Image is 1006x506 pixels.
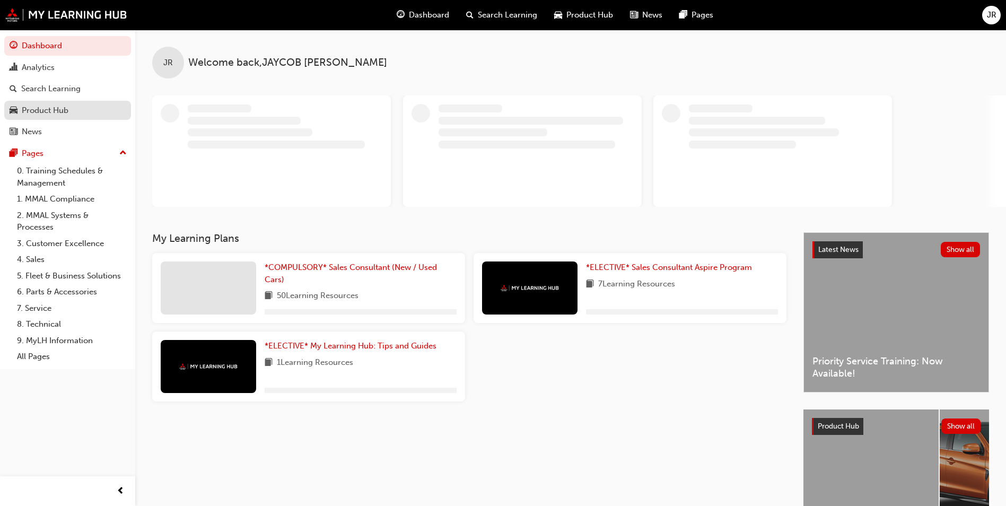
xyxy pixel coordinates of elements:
[409,9,449,21] span: Dashboard
[265,356,273,370] span: book-icon
[13,333,131,349] a: 9. MyLH Information
[10,84,17,94] span: search-icon
[812,241,980,258] a: Latest NewsShow all
[265,290,273,303] span: book-icon
[501,285,559,292] img: mmal
[546,4,622,26] a: car-iconProduct Hub
[265,261,457,285] a: *COMPULSORY* Sales Consultant (New / Used Cars)
[13,207,131,235] a: 2. MMAL Systems & Processes
[554,8,562,22] span: car-icon
[566,9,613,21] span: Product Hub
[4,34,131,144] button: DashboardAnalyticsSearch LearningProduct HubNews
[22,126,42,138] div: News
[4,79,131,99] a: Search Learning
[4,101,131,120] a: Product Hub
[671,4,722,26] a: pages-iconPages
[941,418,981,434] button: Show all
[22,147,43,160] div: Pages
[397,8,405,22] span: guage-icon
[10,106,18,116] span: car-icon
[277,356,353,370] span: 1 Learning Resources
[13,284,131,300] a: 6. Parts & Accessories
[812,418,981,435] a: Product HubShow all
[987,9,996,21] span: JR
[692,9,713,21] span: Pages
[22,62,55,74] div: Analytics
[4,36,131,56] a: Dashboard
[642,9,662,21] span: News
[630,8,638,22] span: news-icon
[5,8,127,22] img: mmal
[188,57,387,69] span: Welcome back , JAYCOB [PERSON_NAME]
[13,316,131,333] a: 8. Technical
[818,422,859,431] span: Product Hub
[4,144,131,163] button: Pages
[13,268,131,284] a: 5. Fleet & Business Solutions
[13,191,131,207] a: 1. MMAL Compliance
[812,355,980,379] span: Priority Service Training: Now Available!
[478,9,537,21] span: Search Learning
[941,242,981,257] button: Show all
[119,146,127,160] span: up-icon
[265,263,437,284] span: *COMPULSORY* Sales Consultant (New / Used Cars)
[265,340,441,352] a: *ELECTIVE* My Learning Hub: Tips and Guides
[163,57,173,69] span: JR
[13,235,131,252] a: 3. Customer Excellence
[598,278,675,291] span: 7 Learning Resources
[10,127,18,137] span: news-icon
[803,232,989,392] a: Latest NewsShow allPriority Service Training: Now Available!
[4,58,131,77] a: Analytics
[818,245,859,254] span: Latest News
[13,163,131,191] a: 0. Training Schedules & Management
[586,278,594,291] span: book-icon
[388,4,458,26] a: guage-iconDashboard
[4,122,131,142] a: News
[265,341,436,351] span: *ELECTIVE* My Learning Hub: Tips and Guides
[22,104,68,117] div: Product Hub
[10,41,18,51] span: guage-icon
[21,83,81,95] div: Search Learning
[586,261,756,274] a: *ELECTIVE* Sales Consultant Aspire Program
[10,149,18,159] span: pages-icon
[117,485,125,498] span: prev-icon
[10,63,18,73] span: chart-icon
[277,290,358,303] span: 50 Learning Resources
[622,4,671,26] a: news-iconNews
[13,251,131,268] a: 4. Sales
[152,232,786,245] h3: My Learning Plans
[982,6,1001,24] button: JR
[586,263,752,272] span: *ELECTIVE* Sales Consultant Aspire Program
[179,363,238,370] img: mmal
[458,4,546,26] a: search-iconSearch Learning
[13,348,131,365] a: All Pages
[679,8,687,22] span: pages-icon
[466,8,474,22] span: search-icon
[13,300,131,317] a: 7. Service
